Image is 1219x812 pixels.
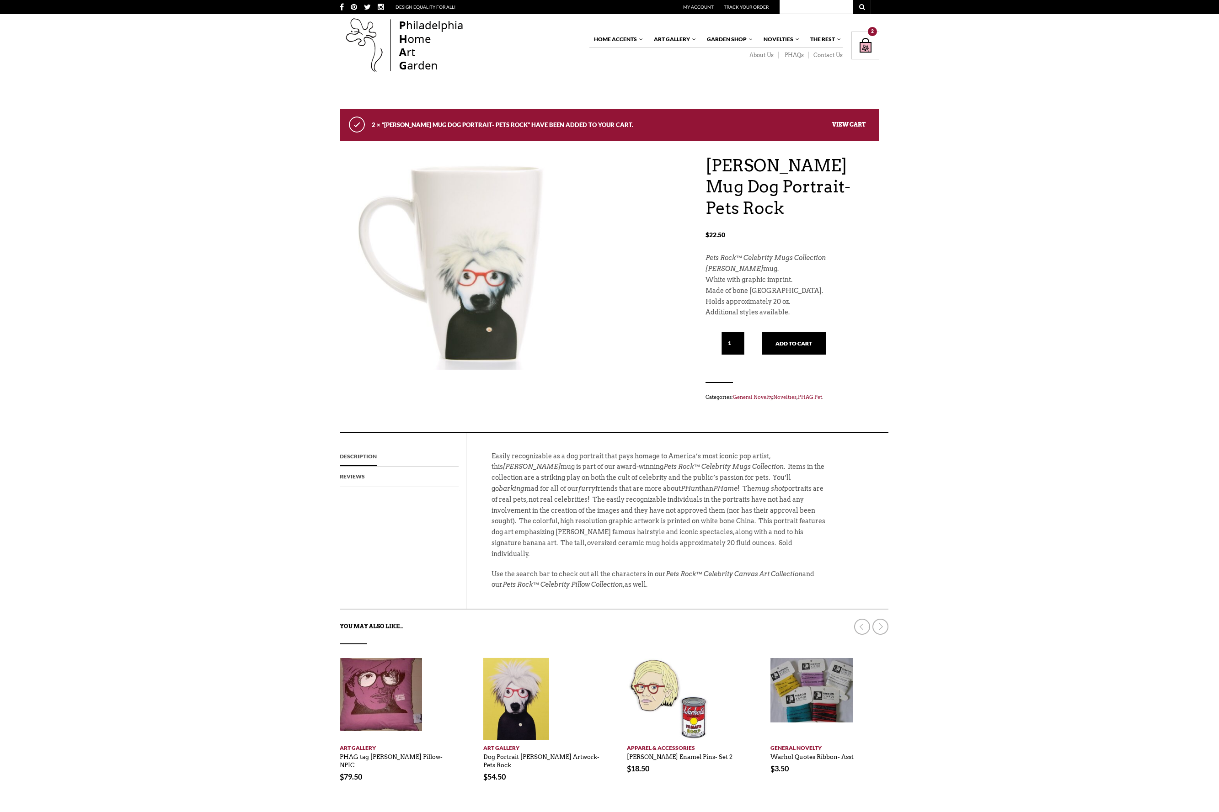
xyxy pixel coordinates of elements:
[809,52,843,59] a: Contact Us
[499,485,524,492] em: barking
[702,32,754,47] a: Garden Shop
[706,155,879,219] h1: [PERSON_NAME] Mug Dog Portrait- Pets Rock
[649,32,697,47] a: Art Gallery
[683,4,714,10] a: My Account
[722,332,744,355] input: Qty
[589,32,644,47] a: Home Accents
[340,109,879,141] div: 2 × “[PERSON_NAME] Mug Dog Portrait- Pets Rock” have been added to your cart.
[868,27,877,36] div: 2
[806,32,842,47] a: The Rest
[798,394,822,400] a: PHAG Pet
[627,764,631,773] span: $
[706,392,879,402] span: Categories: , , .
[627,764,649,773] bdi: 18.50
[733,394,772,400] a: General Novelty
[340,467,365,487] a: Reviews
[713,485,738,492] em: PHame
[483,740,601,752] a: Art Gallery
[706,231,709,239] span: $
[492,451,830,569] p: Easily recognizable as a dog portrait that pays homage to America’s most iconic pop artist, this ...
[762,332,826,355] button: Add to cart
[340,446,377,467] a: Description
[340,749,443,769] a: PHAG tag [PERSON_NAME] Pillow- NPIC
[483,749,599,769] a: Dog Portrait [PERSON_NAME] Artwork- Pets Rock
[483,658,549,740] img: andy warhol dog art
[770,764,775,773] span: $
[706,275,879,286] p: White with graphic imprint.
[663,463,700,470] em: Pets Rock™
[627,740,745,752] a: Apparel & Accessories
[706,264,879,275] p: mug.
[759,32,800,47] a: Novelties
[503,463,561,470] em: [PERSON_NAME]
[627,749,732,761] a: [PERSON_NAME] Enamel Pins- Set 2
[503,581,625,588] em: Pets Rock™ Celebrity Pillow Collection,
[701,463,784,470] em: Celebrity Mugs Collection
[832,121,866,127] a: View cart
[779,52,809,59] a: PHAQs
[706,297,879,308] p: Holds approximately 20 oz.
[492,569,830,600] p: Use the search bar to check out all the characters in our and our as well.
[770,749,854,761] a: Warhol Quotes Ribbon- Asst
[340,772,362,781] bdi: 79.50
[773,394,797,400] a: Novelties
[666,570,802,578] em: Pets Rock™ Celebrity Canvas Art Collection
[706,286,879,297] p: Made of bone [GEOGRAPHIC_DATA].
[770,740,888,752] a: General Novelty
[340,772,344,781] span: $
[340,740,458,752] a: Art Gallery
[681,485,699,492] em: PHun
[755,485,784,492] em: mug shot
[483,772,487,781] span: $
[483,772,506,781] bdi: 54.50
[706,307,879,318] p: Additional styles available.
[706,231,725,239] bdi: 22.50
[743,52,779,59] a: About Us
[706,265,763,272] em: [PERSON_NAME]
[340,623,403,630] strong: You may also like…
[578,485,595,492] em: furry
[724,4,769,10] a: Track Your Order
[706,254,826,261] em: Pets Rock™ Celebrity Mugs Collection
[770,764,789,773] bdi: 3.50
